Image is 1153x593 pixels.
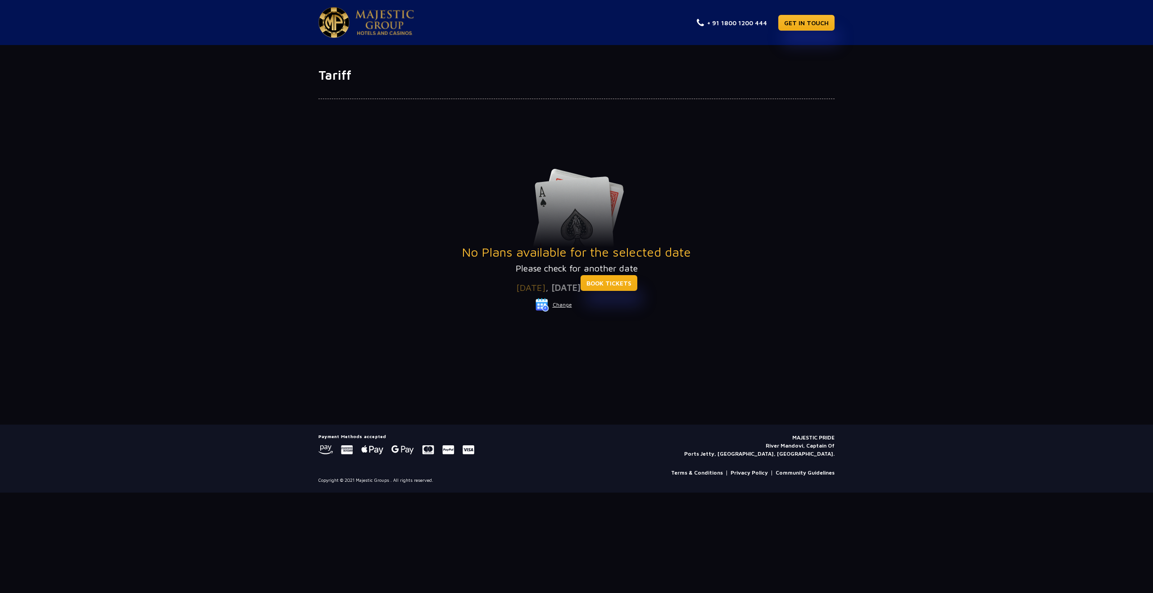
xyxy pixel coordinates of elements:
[671,469,723,477] a: Terms & Conditions
[355,10,414,35] img: Majestic Pride
[776,469,835,477] a: Community Guidelines
[318,434,474,439] h5: Payment Methods accepted
[318,68,835,83] h1: Tariff
[581,275,637,291] a: BOOK TICKETS
[778,15,835,31] a: GET IN TOUCH
[318,244,835,260] h3: No Plans available for the selected date
[516,282,545,293] span: [DATE]
[731,469,768,477] a: Privacy Policy
[318,7,350,38] img: Majestic Pride
[684,434,835,458] p: MAJESTIC PRIDE River Mandovi, Captain Of Ports Jetty, [GEOGRAPHIC_DATA], [GEOGRAPHIC_DATA].
[697,18,767,27] a: + 91 1800 1200 444
[535,298,572,312] button: Change
[318,262,835,275] p: Please check for another date
[318,477,433,484] p: Copyright © 2021 Majestic Groups . All rights reserved.
[545,282,581,293] span: , [DATE]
